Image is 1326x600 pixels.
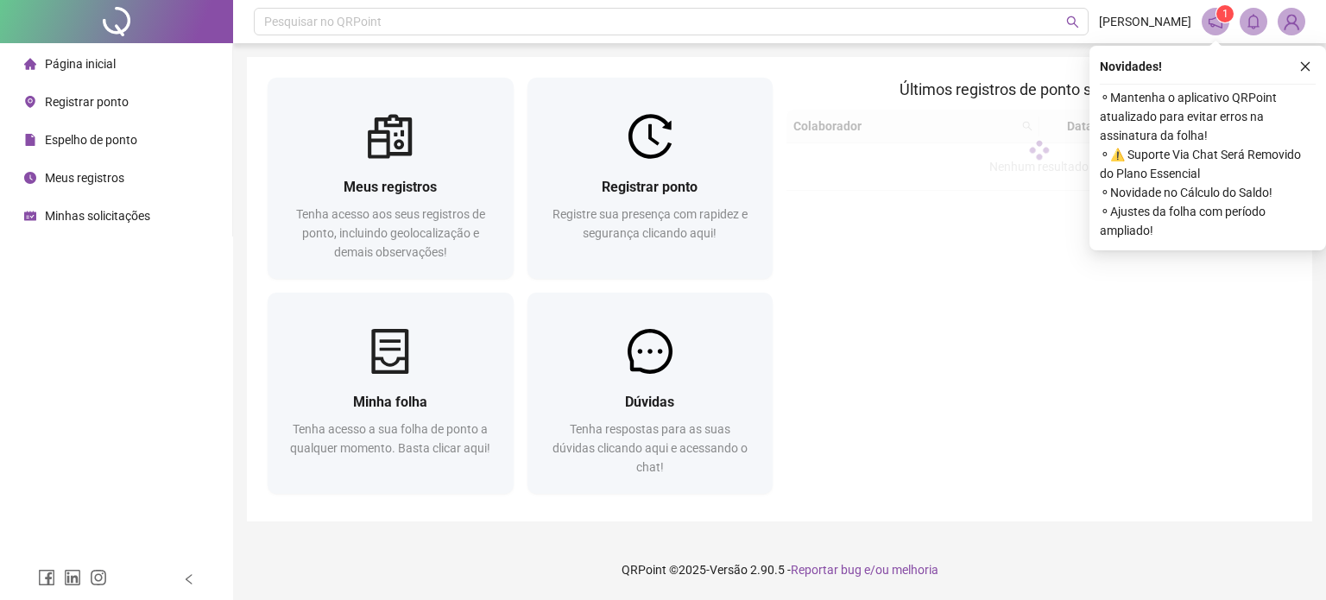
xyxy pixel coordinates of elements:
span: home [24,58,36,70]
span: Minha folha [353,394,427,410]
span: close [1299,60,1311,73]
span: 1 [1222,8,1228,20]
span: [PERSON_NAME] [1099,12,1191,31]
span: Meus registros [344,179,437,195]
span: file [24,134,36,146]
sup: 1 [1216,5,1234,22]
span: left [183,573,195,585]
a: Minha folhaTenha acesso a sua folha de ponto a qualquer momento. Basta clicar aqui! [268,293,514,494]
a: Registrar pontoRegistre sua presença com rapidez e segurança clicando aqui! [527,78,773,279]
span: Versão [710,563,748,577]
span: instagram [90,569,107,586]
span: Tenha acesso aos seus registros de ponto, incluindo geolocalização e demais observações! [296,207,485,259]
span: Meus registros [45,171,124,185]
footer: QRPoint © 2025 - 2.90.5 - [233,540,1326,600]
span: Reportar bug e/ou melhoria [791,563,938,577]
span: ⚬ Novidade no Cálculo do Saldo! [1100,183,1316,202]
span: Novidades ! [1100,57,1162,76]
span: Registrar ponto [45,95,129,109]
span: Registre sua presença com rapidez e segurança clicando aqui! [552,207,748,240]
span: Tenha acesso a sua folha de ponto a qualquer momento. Basta clicar aqui! [290,422,490,455]
a: DúvidasTenha respostas para as suas dúvidas clicando aqui e acessando o chat! [527,293,773,494]
span: notification [1208,14,1223,29]
span: Registrar ponto [602,179,698,195]
span: Página inicial [45,57,116,71]
span: ⚬ Ajustes da folha com período ampliado! [1100,202,1316,240]
span: linkedin [64,569,81,586]
span: environment [24,96,36,108]
span: ⚬ Mantenha o aplicativo QRPoint atualizado para evitar erros na assinatura da folha! [1100,88,1316,145]
span: facebook [38,569,55,586]
span: clock-circle [24,172,36,184]
span: Dúvidas [625,394,674,410]
img: 86914 [1279,9,1304,35]
span: schedule [24,210,36,222]
span: bell [1246,14,1261,29]
span: Minhas solicitações [45,209,150,223]
span: Últimos registros de ponto sincronizados [900,80,1178,98]
a: Meus registrosTenha acesso aos seus registros de ponto, incluindo geolocalização e demais observa... [268,78,514,279]
span: Tenha respostas para as suas dúvidas clicando aqui e acessando o chat! [552,422,748,474]
span: Espelho de ponto [45,133,137,147]
span: ⚬ ⚠️ Suporte Via Chat Será Removido do Plano Essencial [1100,145,1316,183]
span: search [1066,16,1079,28]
